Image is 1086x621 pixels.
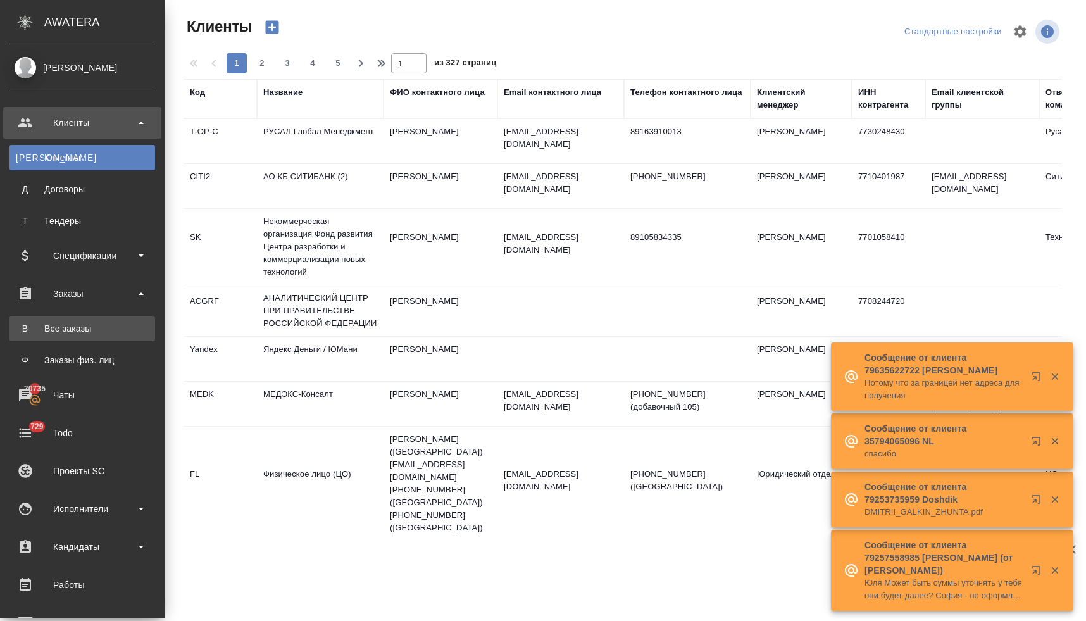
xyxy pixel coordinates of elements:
p: [EMAIL_ADDRESS][DOMAIN_NAME] [504,388,618,413]
div: Кандидаты [9,537,155,556]
div: Клиентский менеджер [757,86,846,111]
div: Email контактного лица [504,86,601,99]
td: Яндекс Деньги / ЮМани [257,337,384,381]
td: Физическое лицо (ЦО) [257,461,384,506]
td: CITI2 [184,164,257,208]
button: 4 [303,53,323,73]
a: ДДоговоры [9,177,155,202]
a: 20735Чаты [3,379,161,411]
td: [PERSON_NAME] [384,225,497,269]
td: Yandex [184,337,257,381]
td: РУСАЛ Глобал Менеджмент [257,119,384,163]
td: ACGRF [184,289,257,333]
p: [PHONE_NUMBER] (добавочный 105) [630,388,744,413]
td: [PERSON_NAME] [751,164,852,208]
a: ТТендеры [9,208,155,234]
td: 7730248430 [852,119,925,163]
p: DMITRII_GALKIN_ZHUNTA.pdf [864,506,1023,518]
td: MEDK [184,382,257,426]
div: Код [190,86,205,99]
button: 2 [252,53,272,73]
td: [PERSON_NAME] [751,225,852,269]
td: [PERSON_NAME] [384,382,497,426]
td: [PERSON_NAME] [384,164,497,208]
p: [EMAIL_ADDRESS][DOMAIN_NAME] [504,170,618,196]
button: Создать [257,16,287,38]
div: Тендеры [16,215,149,227]
td: [PERSON_NAME] ([GEOGRAPHIC_DATA]) [EMAIL_ADDRESS][DOMAIN_NAME] [PHONE_NUMBER] ([GEOGRAPHIC_DATA])... [384,427,497,541]
div: Все заказы [16,322,149,335]
td: [PERSON_NAME] [751,382,852,426]
span: из 327 страниц [434,55,496,73]
p: спасибо [864,448,1023,460]
button: Закрыть [1042,371,1068,382]
div: split button [901,22,1005,42]
td: FL [184,461,257,506]
div: AWATERA [44,9,165,35]
div: Проекты SC [9,461,155,480]
button: Открыть в новой вкладке [1023,429,1054,459]
p: Сообщение от клиента 35794065096 NL [864,422,1023,448]
div: Todo [9,423,155,442]
td: 7701058410 [852,225,925,269]
td: [PERSON_NAME] [384,337,497,381]
a: 729Todo [3,417,161,449]
td: МЕДЭКС-Консалт [257,382,384,426]
span: 2 [252,57,272,70]
button: Закрыть [1042,436,1068,447]
span: 3 [277,57,297,70]
td: [PERSON_NAME] [751,337,852,381]
a: ФЗаказы физ. лиц [9,348,155,373]
button: Закрыть [1042,494,1068,505]
td: [PERSON_NAME] [384,289,497,333]
span: 20735 [16,382,53,395]
button: Открыть в новой вкладке [1023,558,1054,588]
div: ФИО контактного лица [390,86,485,99]
p: Потому что за границей нет адреса для получения [864,377,1023,402]
p: Сообщение от клиента 79635622722 [PERSON_NAME] [864,351,1023,377]
button: Открыть в новой вкладке [1023,487,1054,517]
p: 89163910013 [630,125,744,138]
div: Телефон контактного лица [630,86,742,99]
div: Название [263,86,303,99]
p: 89105834335 [630,231,744,244]
a: [PERSON_NAME]Клиенты [9,145,155,170]
td: [PERSON_NAME] [384,119,497,163]
span: 729 [23,420,51,433]
a: ВВсе заказы [9,316,155,341]
span: 5 [328,57,348,70]
td: Юридический отдел [751,461,852,506]
button: Закрыть [1042,565,1068,576]
div: Спецификации [9,246,155,265]
div: [PERSON_NAME] [9,61,155,75]
td: 7710401987 [852,164,925,208]
div: Чаты [9,386,155,405]
div: Заказы физ. лиц [16,354,149,367]
p: Сообщение от клиента 79257558985 [PERSON_NAME] (от [PERSON_NAME]) [864,539,1023,577]
p: [PHONE_NUMBER] [630,170,744,183]
p: Сообщение от клиента 79253735959 Doshdik [864,480,1023,506]
a: Работы [3,569,161,601]
button: 3 [277,53,297,73]
div: Договоры [16,183,149,196]
p: [EMAIL_ADDRESS][DOMAIN_NAME] [504,125,618,151]
td: [EMAIL_ADDRESS][DOMAIN_NAME] [925,337,1039,381]
td: [EMAIL_ADDRESS][DOMAIN_NAME] [925,164,1039,208]
td: 7708244720 [852,289,925,333]
span: Настроить таблицу [1005,16,1035,47]
td: [PERSON_NAME] [751,289,852,333]
a: Проекты SC [3,455,161,487]
td: [PERSON_NAME] [751,119,852,163]
div: Клиенты [9,113,155,132]
button: Открыть в новой вкладке [1023,364,1054,394]
td: SK [184,225,257,269]
span: Посмотреть информацию [1035,20,1062,44]
p: [EMAIL_ADDRESS][DOMAIN_NAME] [504,231,618,256]
div: Исполнители [9,499,155,518]
span: Клиенты [184,16,252,37]
button: 5 [328,53,348,73]
td: 7750005725 [852,337,925,381]
p: [PHONE_NUMBER] ([GEOGRAPHIC_DATA]) [630,468,744,493]
td: Некоммерческая организация Фонд развития Центра разработки и коммерциализации новых технологий [257,209,384,285]
span: 4 [303,57,323,70]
